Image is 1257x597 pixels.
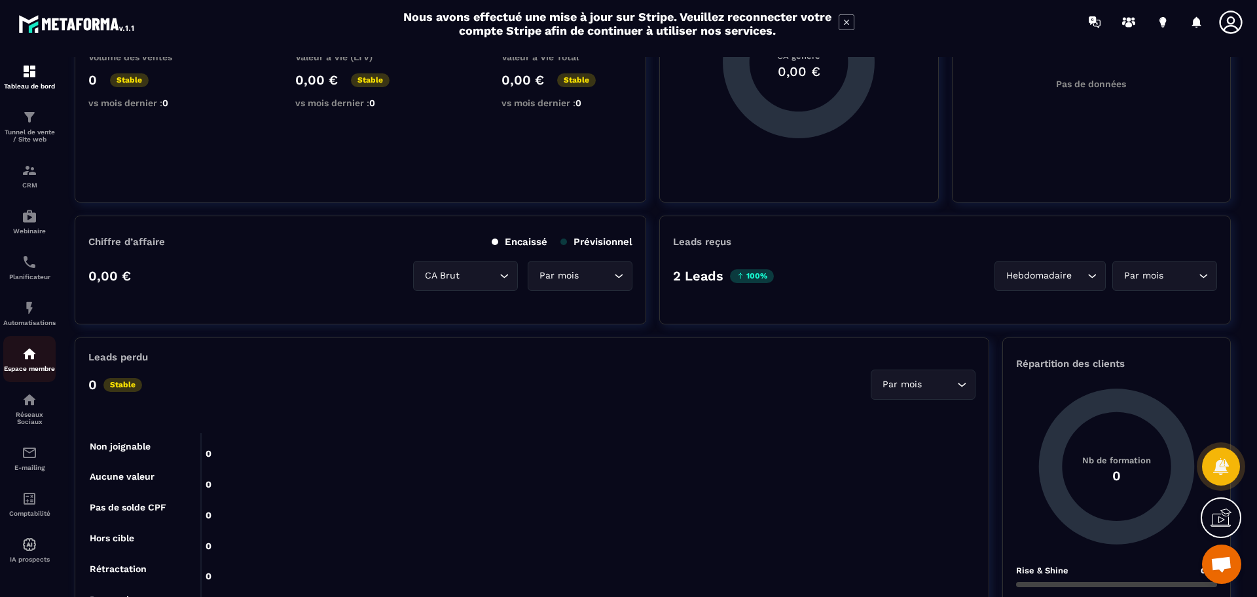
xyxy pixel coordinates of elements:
p: vs mois dernier : [88,98,219,108]
p: Stable [103,378,142,392]
input: Search for option [1074,269,1084,283]
p: Réseaux Sociaux [3,411,56,425]
p: 0 [88,377,97,393]
p: Tableau de bord [3,83,56,90]
img: automations [22,300,37,316]
a: formationformationTableau de bord [3,54,56,100]
span: 0 [162,98,168,108]
span: Hebdomadaire [1003,269,1074,283]
img: email [22,445,37,461]
p: Comptabilité [3,510,56,517]
p: 0,00 € [88,268,131,284]
img: automations [22,346,37,362]
p: Webinaire [3,227,56,235]
p: Leads perdu [88,351,148,363]
div: Search for option [994,261,1106,291]
div: Search for option [871,370,975,400]
span: CA Brut [422,269,462,283]
a: emailemailE-mailing [3,435,56,481]
a: Ouvrir le chat [1202,545,1241,584]
p: vs mois dernier : [295,98,426,108]
div: Search for option [1112,261,1217,291]
a: automationsautomationsWebinaire [3,199,56,244]
input: Search for option [462,269,496,283]
p: 100% [730,269,774,283]
div: Search for option [413,261,518,291]
p: 0,00 € [501,72,544,88]
p: Volume des ventes [88,52,219,62]
p: Tunnel de vente / Site web [3,128,56,143]
tspan: Non joignable [90,441,151,452]
img: formation [22,109,37,125]
p: Répartition des clients [1016,358,1217,370]
h2: Nous avons effectué une mise à jour sur Stripe. Veuillez reconnecter votre compte Stripe afin de ... [403,10,832,37]
p: CRM [3,182,56,189]
a: accountantaccountantComptabilité [3,481,56,527]
a: automationsautomationsAutomatisations [3,290,56,336]
p: Valeur à Vie Total [501,52,632,62]
tspan: Aucune valeur [90,471,155,482]
a: social-networksocial-networkRéseaux Sociaux [3,382,56,435]
input: Search for option [1166,269,1195,283]
p: Stable [557,73,596,87]
p: E-mailing [3,464,56,471]
img: formation [22,163,37,178]
input: Search for option [581,269,611,283]
span: Par mois [536,269,581,283]
span: 0 /0 [1201,566,1217,575]
span: Par mois [879,377,924,392]
img: scheduler [22,254,37,270]
p: 2 Leads [673,268,723,284]
p: Espace membre [3,365,56,372]
a: automationsautomationsEspace membre [3,336,56,382]
p: 0 [88,72,97,88]
a: schedulerschedulerPlanificateur [3,244,56,290]
p: Automatisations [3,319,56,326]
input: Search for option [924,377,954,392]
p: 0,00 € [295,72,338,88]
p: Rise & Shine [1016,566,1068,575]
p: vs mois dernier : [501,98,632,108]
span: 0 [575,98,581,108]
tspan: Pas de solde CPF [90,502,166,512]
span: Par mois [1121,269,1166,283]
span: 0 [369,98,375,108]
a: formationformationTunnel de vente / Site web [3,100,56,153]
p: Valeur à Vie (LTV) [295,52,426,62]
p: Encaissé [492,236,547,248]
img: social-network [22,392,37,408]
p: Stable [351,73,390,87]
img: formation [22,64,37,79]
p: Prévisionnel [560,236,632,248]
div: Search for option [528,261,632,291]
tspan: Rétractation [90,564,147,574]
p: Planificateur [3,273,56,280]
a: formationformationCRM [3,153,56,199]
img: logo [18,12,136,35]
tspan: Hors cible [90,533,134,543]
img: automations [22,208,37,224]
p: Leads reçus [673,236,731,248]
p: IA prospects [3,556,56,563]
p: Pas de données [1056,79,1126,89]
img: accountant [22,491,37,507]
p: Chiffre d’affaire [88,236,165,248]
img: automations [22,537,37,552]
p: Stable [110,73,149,87]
